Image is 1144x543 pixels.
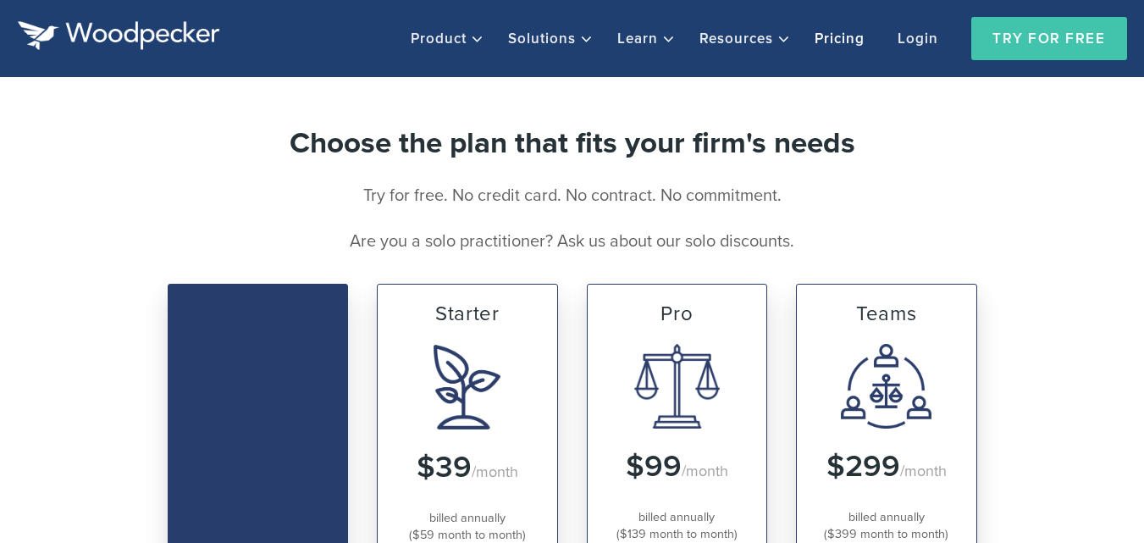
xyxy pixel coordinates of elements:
[626,447,682,484] h1: $99
[472,461,518,482] span: /month
[616,508,738,542] div: billed annually ($139 month to month)
[883,20,953,57] a: Login
[409,509,526,543] div: billed annually ($59 month to month)
[824,508,948,542] div: billed annually ($399 month to month)
[685,20,788,57] div: Resources
[682,460,728,481] span: /month
[168,180,977,209] p: Try for free. No credit card. No contract. No commitment.
[604,301,751,325] h2: Pro
[417,448,472,485] h1: $39
[800,20,879,57] a: Pricing
[168,125,977,160] h1: Choose the plan that fits your firm's needs
[813,301,960,325] h2: Teams
[634,344,720,429] img: pro-icon.png
[841,344,931,429] img: teams-icon.png
[396,20,481,57] div: Product
[168,226,977,255] p: Are you a solo practitioner? Ask us about our solo discounts.
[434,345,500,429] img: starter-icon.png
[900,460,947,481] span: /month
[826,447,900,484] h1: $299
[394,301,541,325] h2: Starter
[603,20,672,57] div: Learn
[17,21,220,51] img: Woodpecker | Legal Document Automation
[971,17,1127,60] a: Try For Free
[494,20,590,57] div: Solutions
